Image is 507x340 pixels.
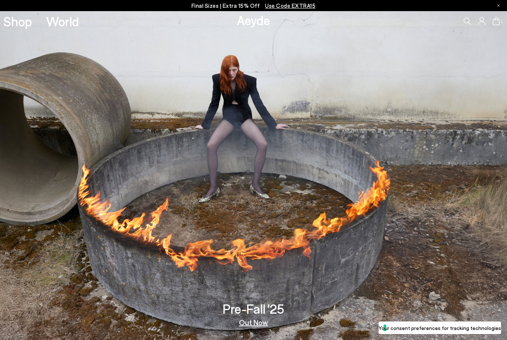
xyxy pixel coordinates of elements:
span: Navigate to /collections/ss25-final-sizes [265,2,315,9]
a: Shop [3,15,32,28]
h3: Pre-Fall '25 [223,302,284,315]
a: 1 [493,17,500,25]
span: 1 [500,19,504,23]
label: Your consent preferences for tracking technologies [379,324,501,332]
a: World [46,15,79,28]
p: Final Sizes | Extra 15% Off [192,1,316,10]
button: Your consent preferences for tracking technologies [379,321,501,334]
a: Aeyde [237,12,270,28]
a: Out Now [239,318,268,326]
